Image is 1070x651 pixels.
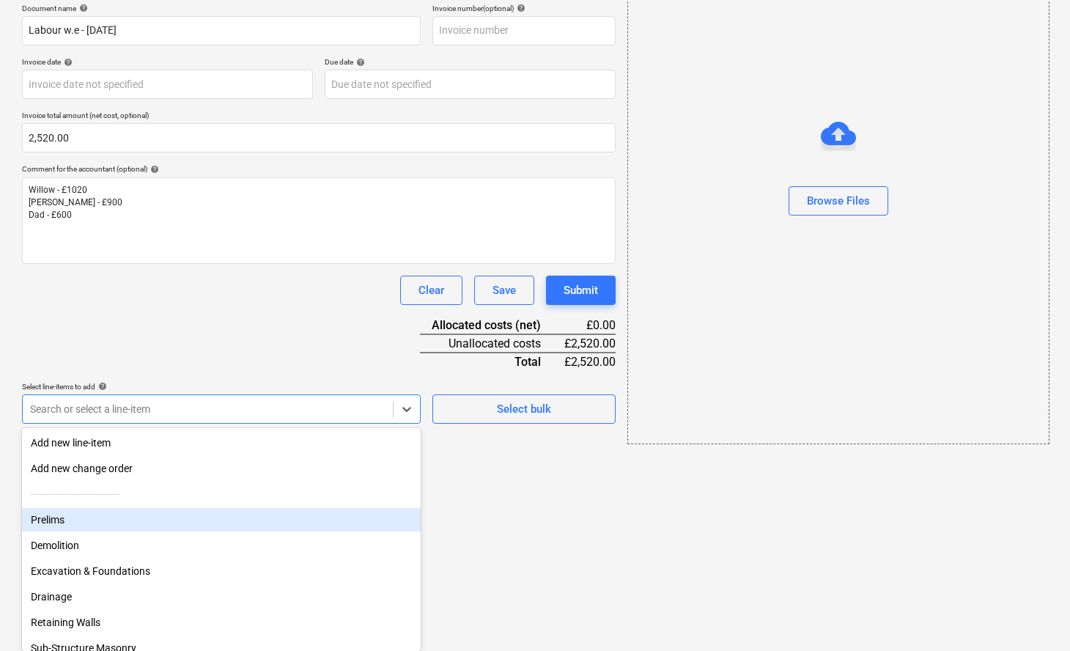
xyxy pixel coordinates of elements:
[76,4,88,12] span: help
[22,111,616,123] p: Invoice total amount (net cost, optional)
[420,317,564,334] div: Allocated costs (net)
[22,457,421,480] div: Add new change order
[353,58,365,67] span: help
[22,585,421,608] div: Drainage
[29,185,87,195] span: Willow - £1020
[22,508,421,532] div: Prelims
[22,70,313,99] input: Invoice date not specified
[474,276,534,305] button: Save
[147,165,159,174] span: help
[22,482,421,506] div: ------------------------------
[807,191,870,210] div: Browse Files
[432,16,616,45] input: Invoice number
[514,4,525,12] span: help
[420,353,564,370] div: Total
[29,197,122,207] span: [PERSON_NAME] - £900
[61,58,73,67] span: help
[400,276,462,305] button: Clear
[22,534,421,557] div: Demolition
[789,186,888,216] button: Browse Files
[564,281,598,300] div: Submit
[22,57,313,67] div: Invoice date
[420,334,564,353] div: Unallocated costs
[22,16,421,45] input: Document name
[29,210,72,220] span: Dad - £600
[564,353,616,370] div: £2,520.00
[492,281,516,300] div: Save
[325,70,616,99] input: Due date not specified
[432,394,616,424] button: Select bulk
[325,57,616,67] div: Due date
[22,431,421,455] div: Add new line-item
[497,400,551,419] div: Select bulk
[22,611,421,634] div: Retaining Walls
[22,123,616,152] input: Invoice total amount (net cost, optional)
[22,164,616,174] div: Comment for the accountant (optional)
[546,276,616,305] button: Submit
[564,317,616,334] div: £0.00
[95,382,107,391] span: help
[432,4,616,13] div: Invoice number (optional)
[22,382,421,391] div: Select line-items to add
[22,4,421,13] div: Document name
[997,581,1070,651] iframe: Chat Widget
[22,559,421,583] div: Excavation & Foundations
[418,281,444,300] div: Clear
[564,334,616,353] div: £2,520.00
